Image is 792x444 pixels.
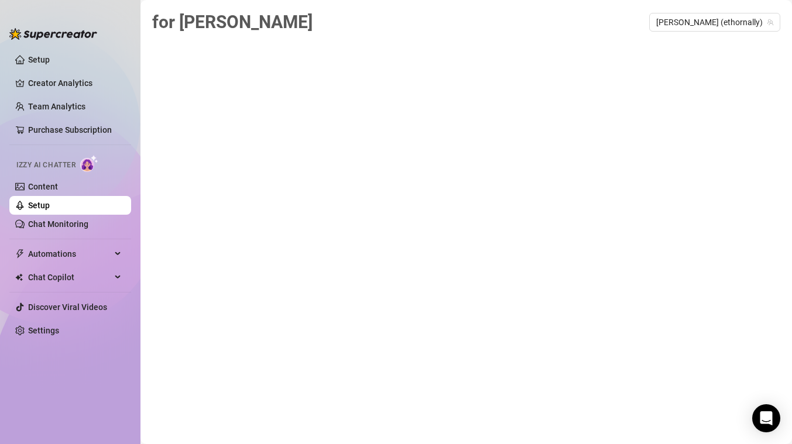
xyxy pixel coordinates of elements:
a: Setup [28,55,50,64]
img: Chat Copilot [15,273,23,281]
a: Team Analytics [28,102,85,111]
span: Izzy AI Chatter [16,160,76,171]
img: logo-BBDzfeDw.svg [9,28,97,40]
a: Content [28,182,58,191]
a: Setup [28,201,50,210]
a: Chat Monitoring [28,219,88,229]
a: Discover Viral Videos [28,302,107,312]
span: for [PERSON_NAME] [152,12,313,32]
span: thunderbolt [15,249,25,259]
a: Settings [28,326,59,335]
span: Automations [28,245,111,263]
img: AI Chatter [80,155,98,172]
span: Chat Copilot [28,268,111,287]
span: team [767,19,774,26]
a: Purchase Subscription [28,121,122,139]
div: Open Intercom Messenger [752,404,780,432]
a: Creator Analytics [28,74,122,92]
span: Erik (ethornally) [656,13,773,31]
